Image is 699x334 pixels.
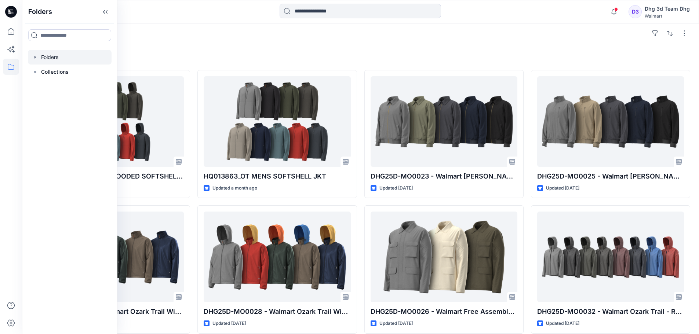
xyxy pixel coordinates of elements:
[546,320,579,327] p: Updated [DATE]
[371,212,517,302] a: DHG25D-MO0026 - Walmart Free Assembly-Utility Jacket ( wash Program)
[379,320,413,327] p: Updated [DATE]
[212,320,246,327] p: Updated [DATE]
[31,54,690,63] h4: Styles
[371,307,517,317] p: DHG25D-MO0026 - Walmart Free Assembly-Utility Jacket ( wash Program)
[537,171,684,181] p: DHG25D-MO0025 - Walmart [PERSON_NAME]-The Players Jacket
[645,4,690,13] div: Dhg 3d Team Dhg
[371,76,517,167] a: DHG25D-MO0023 - Walmart George-The Club Jacket
[546,184,579,192] p: Updated [DATE]
[537,76,684,167] a: DHG25D-MO0025 - Walmart George-The Players Jacket
[204,307,350,317] p: DHG25D-MO0028 - Walmart Ozark Trail Windbreakert Hood Out
[204,212,350,302] a: DHG25D-MO0028 - Walmart Ozark Trail Windbreakert Hood Out
[629,5,642,18] div: D3
[645,13,690,19] div: Walmart
[537,307,684,317] p: DHG25D-MO0032 - Walmart Ozark Trail - Rain Jacket
[371,171,517,181] p: DHG25D-MO0023 - Walmart [PERSON_NAME]-The Club Jacket
[204,171,350,181] p: HQ013863_OT MENS SOFTSHELL JKT
[41,67,69,76] p: Collections
[212,184,257,192] p: Updated a month ago
[537,212,684,302] a: DHG25D-MO0032 - Walmart Ozark Trail - Rain Jacket
[379,184,413,192] p: Updated [DATE]
[204,76,350,167] a: HQ013863_OT MENS SOFTSHELL JKT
